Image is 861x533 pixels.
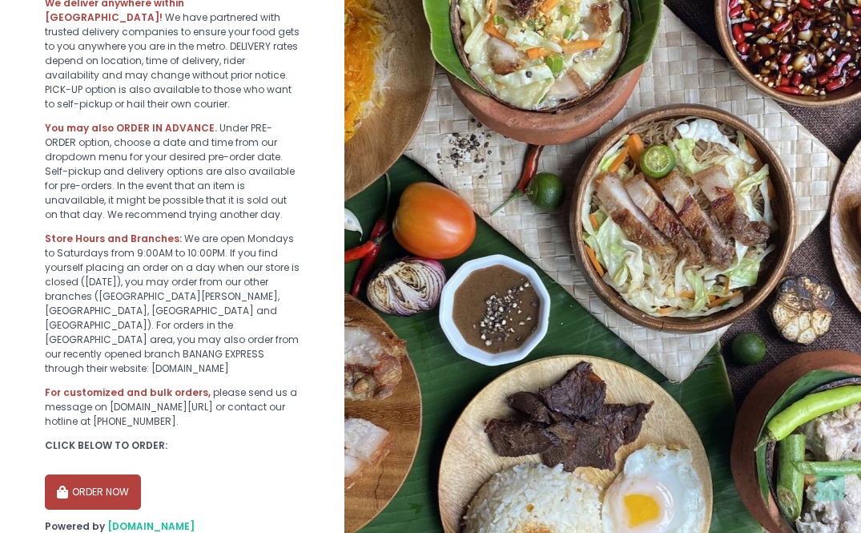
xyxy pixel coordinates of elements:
b: Store Hours and Branches: [45,232,182,245]
b: You may also ORDER IN ADVANCE. [45,121,217,135]
div: Under PRE-ORDER option, choose a date and time from our dropdown menu for your desired pre-order ... [45,121,300,222]
a: [DOMAIN_NAME] [107,519,195,533]
div: please send us a message on [DOMAIN_NAME][URL] or contact our hotline at [PHONE_NUMBER]. [45,386,300,429]
div: We are open Mondays to Saturdays from 9:00AM to 10:00PM. If you find yourself placing an order on... [45,232,300,376]
button: ORDER NOW [45,474,141,510]
b: For customized and bulk orders, [45,386,211,399]
div: CLICK BELOW TO ORDER: [45,438,300,453]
